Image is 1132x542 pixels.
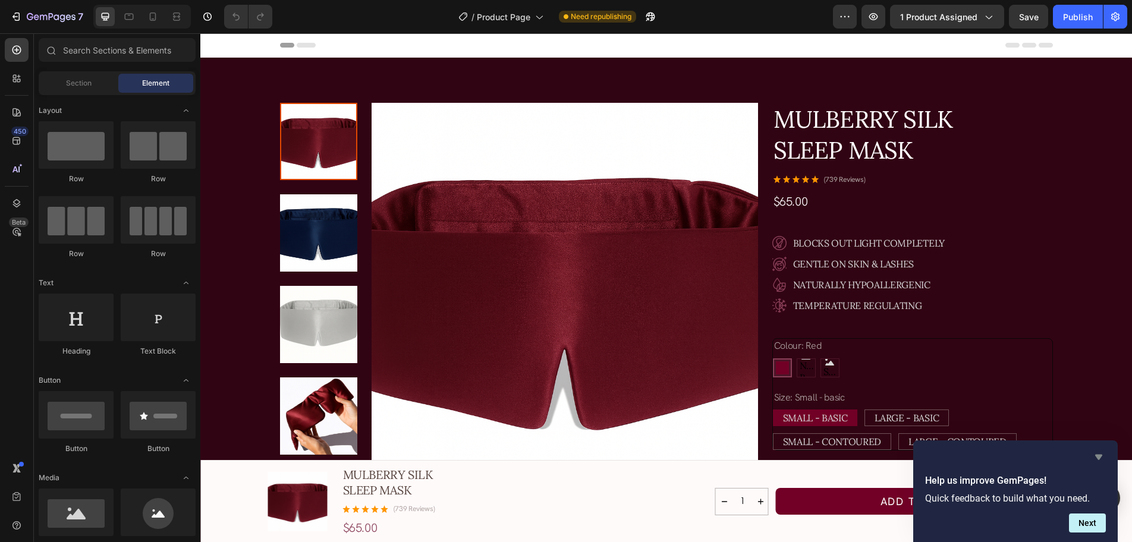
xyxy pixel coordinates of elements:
div: Beta [9,218,29,227]
p: Temperature Regulating [593,266,744,278]
div: Help us improve GemPages! [925,450,1106,532]
div: Row [39,248,114,259]
div: $65.00 [572,159,853,177]
span: Element [142,78,169,89]
p: 7 [78,10,83,24]
span: Text [39,278,54,288]
span: Toggle open [177,273,196,292]
span: Product Page [477,11,530,23]
p: Naturally Hypoallergenic [593,245,744,257]
button: decrement [520,455,529,481]
p: (739 Reviews) [193,471,235,481]
p: Blocks Out Light Completely [593,204,744,216]
div: Text Block [121,346,196,357]
h3: Mulberry Silk Sleep Mask [141,433,266,466]
button: Hide survey [1092,450,1106,464]
button: 1 product assigned [890,5,1004,29]
iframe: Design area [200,33,1132,542]
span: Save [1019,12,1039,22]
span: Silver/Grey [621,332,639,344]
h1: Mulberry Silk Sleep Mask [572,70,823,134]
p: Quick feedback to build what you need. [925,493,1106,504]
span: Large - basic [674,379,738,390]
span: Toggle open [177,468,196,487]
button: 7 [5,5,89,29]
div: 450 [11,127,29,136]
span: Toggle open [177,371,196,390]
button: Next question [1069,513,1106,532]
span: Toggle open [177,101,196,120]
button: increment [556,455,565,481]
input: Search Sections & Elements [39,38,196,62]
h2: Help us improve GemPages! [925,474,1106,488]
span: Small - basic [583,379,647,390]
div: Publish [1063,11,1093,23]
span: 1 product assigned [900,11,977,23]
div: Button [121,443,196,454]
span: Small - contoured [583,402,681,414]
p: Gentle on Skin & Lashes [593,225,744,237]
span: / [471,11,474,23]
div: add to cart [680,461,760,475]
div: Undo/Redo [224,5,272,29]
button: add to cart [576,455,864,481]
span: Large - contoured [708,402,806,414]
span: Section [66,78,92,89]
div: Button [39,443,114,454]
button: Publish [1053,5,1103,29]
span: Need republishing [571,11,631,22]
span: Button [39,375,61,386]
p: (739 Reviews) [624,141,665,152]
div: Heading [39,346,114,357]
div: Row [121,174,196,184]
span: Navy Blue [597,326,615,350]
div: Row [39,174,114,184]
legend: Size: Small - basic [573,357,646,372]
button: Save [1009,5,1048,29]
input: quantity [529,455,556,481]
div: $65.00 [141,486,266,503]
div: Row [121,248,196,259]
legend: Colour: Red [573,305,623,320]
span: Media [39,472,59,483]
span: Layout [39,105,62,116]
